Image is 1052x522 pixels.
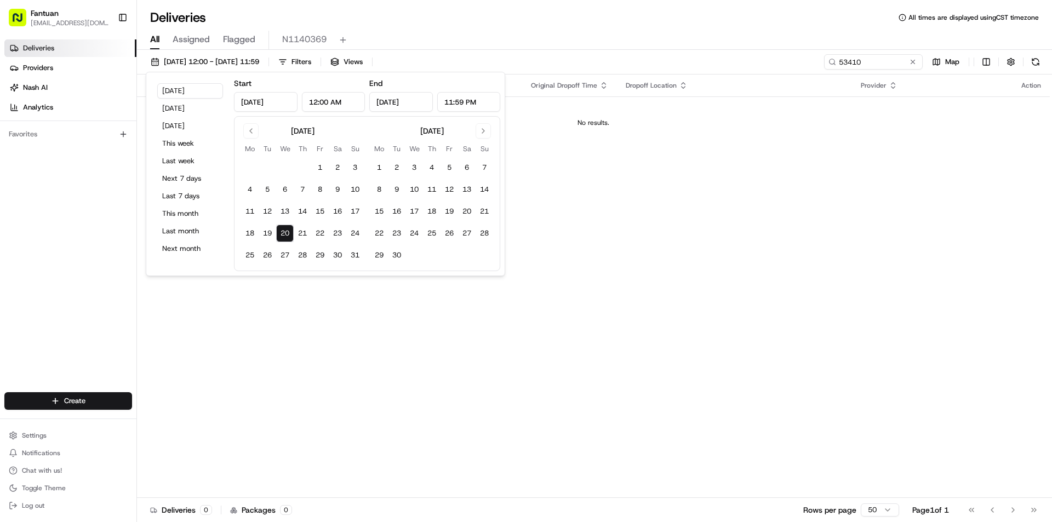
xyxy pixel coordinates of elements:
button: 21 [294,225,311,242]
button: Notifications [4,445,132,461]
button: 20 [276,225,294,242]
div: 0 [200,505,212,515]
span: All [150,33,159,46]
div: 📗 [11,246,20,255]
span: Pylon [109,272,133,280]
div: [DATE] [291,125,315,136]
button: 23 [388,225,405,242]
button: 28 [294,246,311,264]
button: [DATE] 12:00 - [DATE] 11:59 [146,54,264,70]
button: Last week [157,153,223,169]
button: Refresh [1028,54,1043,70]
span: • [91,199,95,208]
button: 17 [346,203,364,220]
button: 2 [329,159,346,176]
button: Fantuan[EMAIL_ADDRESS][DOMAIN_NAME] [4,4,113,31]
button: 7 [476,159,493,176]
div: 💻 [93,246,101,255]
button: Log out [4,498,132,513]
button: Go to previous month [243,123,259,139]
button: 22 [311,225,329,242]
span: [EMAIL_ADDRESS][DOMAIN_NAME] [31,19,109,27]
a: Powered byPylon [77,271,133,280]
span: N1140369 [282,33,327,46]
a: Analytics [4,99,136,116]
button: 21 [476,203,493,220]
span: Nash AI [23,83,48,93]
span: Analytics [23,102,53,112]
button: 4 [423,159,441,176]
button: This week [157,136,223,151]
button: Start new chat [186,108,199,121]
img: 1736555255976-a54dd68f-1ca7-489b-9aae-adbdc363a1c4 [11,105,31,124]
p: Rows per page [803,504,856,515]
th: Monday [370,143,388,154]
button: 29 [370,246,388,264]
button: 24 [405,225,423,242]
button: 19 [259,225,276,242]
label: Start [234,78,251,88]
button: 11 [241,203,259,220]
button: 8 [370,181,388,198]
div: Page 1 of 1 [912,504,949,515]
th: Sunday [476,143,493,154]
a: 💻API Documentation [88,240,180,260]
th: Wednesday [276,143,294,154]
button: 23 [329,225,346,242]
span: API Documentation [104,245,176,256]
span: 8月13日 [97,199,123,208]
div: Deliveries [150,504,212,515]
button: [DATE] [157,83,223,99]
button: 25 [423,225,441,242]
button: 26 [441,225,458,242]
span: Create [64,396,85,406]
img: Asif Zaman Khan [11,159,28,177]
button: [DATE] [157,118,223,134]
button: 25 [241,246,259,264]
button: 9 [388,181,405,198]
button: 13 [276,203,294,220]
span: Original Dropoff Time [531,81,597,90]
button: 18 [241,225,259,242]
button: 27 [458,225,476,242]
button: 12 [441,181,458,198]
span: Deliveries [23,43,54,53]
button: 2 [388,159,405,176]
th: Tuesday [388,143,405,154]
button: 3 [405,159,423,176]
span: [PERSON_NAME] [34,170,89,179]
span: Map [945,57,959,67]
span: 8月15日 [97,170,123,179]
span: Dropoff Location [626,81,677,90]
img: 1736555255976-a54dd68f-1ca7-489b-9aae-adbdc363a1c4 [22,170,31,179]
span: Toggle Theme [22,484,66,492]
span: Chat with us! [22,466,62,475]
button: 1 [370,159,388,176]
button: This month [157,206,223,221]
button: Chat with us! [4,463,132,478]
button: Last month [157,223,223,239]
th: Friday [441,143,458,154]
button: 14 [476,181,493,198]
div: 0 [280,505,292,515]
label: End [369,78,382,88]
button: 18 [423,203,441,220]
button: 28 [476,225,493,242]
a: 📗Knowledge Base [7,240,88,260]
input: Time [437,92,501,112]
button: 13 [458,181,476,198]
button: 22 [370,225,388,242]
div: [DATE] [420,125,444,136]
button: Filters [273,54,316,70]
th: Wednesday [405,143,423,154]
button: 6 [458,159,476,176]
button: 1 [311,159,329,176]
button: Create [4,392,132,410]
input: Type to search [824,54,923,70]
img: 8571987876998_91fb9ceb93ad5c398215_72.jpg [23,105,43,124]
button: 10 [405,181,423,198]
button: 30 [388,246,405,264]
span: Notifications [22,449,60,457]
button: Next month [157,241,223,256]
span: [PERSON_NAME] [34,199,89,208]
